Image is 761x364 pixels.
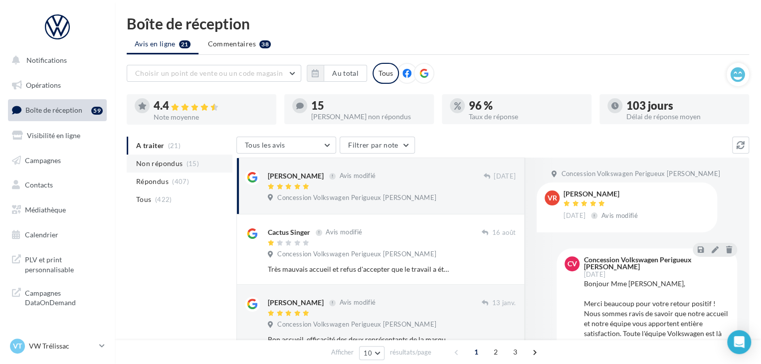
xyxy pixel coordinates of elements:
[364,349,372,357] span: 10
[583,256,727,270] div: Concession Volkswagen Perigueux [PERSON_NAME]
[311,113,426,120] div: [PERSON_NAME] non répondus
[268,264,451,274] div: Très mauvais accueil et refus d'accepter que le travail a été mal fait... à moi de payer à nouvea...
[25,205,66,214] span: Médiathèque
[339,299,376,307] span: Avis modifié
[548,193,557,203] span: vr
[331,348,354,357] span: Afficher
[6,282,109,312] a: Campagnes DataOnDemand
[268,298,324,308] div: [PERSON_NAME]
[568,259,577,269] span: CV
[236,137,336,154] button: Tous les avis
[268,171,324,181] div: [PERSON_NAME]
[208,39,256,49] span: Commentaires
[127,16,749,31] div: Boîte de réception
[91,107,103,115] div: 59
[277,320,436,329] span: Concession Volkswagen Perigueux [PERSON_NAME]
[268,227,310,237] div: Cactus Singer
[488,344,504,360] span: 2
[6,50,105,71] button: Notifications
[339,172,376,180] span: Avis modifié
[25,286,103,308] span: Campagnes DataOnDemand
[268,335,451,345] div: Bon accueil, efficacité des deux représentants de la marque VW. Découverte du client, engagement,...
[324,65,367,82] button: Au total
[307,65,367,82] button: Au total
[494,172,516,181] span: [DATE]
[359,346,384,360] button: 10
[6,199,109,220] a: Médiathèque
[25,230,58,239] span: Calendrier
[6,249,109,278] a: PLV et print personnalisable
[136,159,183,169] span: Non répondus
[127,65,301,82] button: Choisir un point de vente ou un code magasin
[277,250,436,259] span: Concession Volkswagen Perigueux [PERSON_NAME]
[136,194,151,204] span: Tous
[6,175,109,195] a: Contacts
[6,75,109,96] a: Opérations
[26,56,67,64] span: Notifications
[469,113,583,120] div: Taux de réponse
[601,211,638,219] span: Avis modifié
[245,141,285,149] span: Tous les avis
[6,150,109,171] a: Campagnes
[155,195,172,203] span: (422)
[469,100,583,111] div: 96 %
[136,177,169,186] span: Répondus
[373,63,399,84] div: Tous
[507,344,523,360] span: 3
[340,137,415,154] button: Filtrer par note
[135,69,283,77] span: Choisir un point de vente ou un code magasin
[390,348,431,357] span: résultats/page
[25,253,103,274] span: PLV et print personnalisable
[27,131,80,140] span: Visibilité en ligne
[561,170,720,179] span: Concession Volkswagen Perigueux [PERSON_NAME]
[6,125,109,146] a: Visibilité en ligne
[25,106,82,114] span: Boîte de réception
[25,156,61,164] span: Campagnes
[326,228,362,236] span: Avis modifié
[154,114,268,121] div: Note moyenne
[277,193,436,202] span: Concession Volkswagen Perigueux [PERSON_NAME]
[187,160,199,168] span: (15)
[26,81,61,89] span: Opérations
[25,181,53,189] span: Contacts
[29,341,95,351] p: VW Trélissac
[626,100,741,111] div: 103 jours
[13,341,22,351] span: VT
[492,299,516,308] span: 13 janv.
[172,178,189,185] span: (407)
[259,40,271,48] div: 38
[492,228,516,237] span: 16 août
[8,337,107,356] a: VT VW Trélissac
[564,190,640,197] div: [PERSON_NAME]
[727,330,751,354] div: Open Intercom Messenger
[564,211,585,220] span: [DATE]
[468,344,484,360] span: 1
[583,271,605,278] span: [DATE]
[154,100,268,112] div: 4.4
[311,100,426,111] div: 15
[6,99,109,121] a: Boîte de réception59
[626,113,741,120] div: Délai de réponse moyen
[6,224,109,245] a: Calendrier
